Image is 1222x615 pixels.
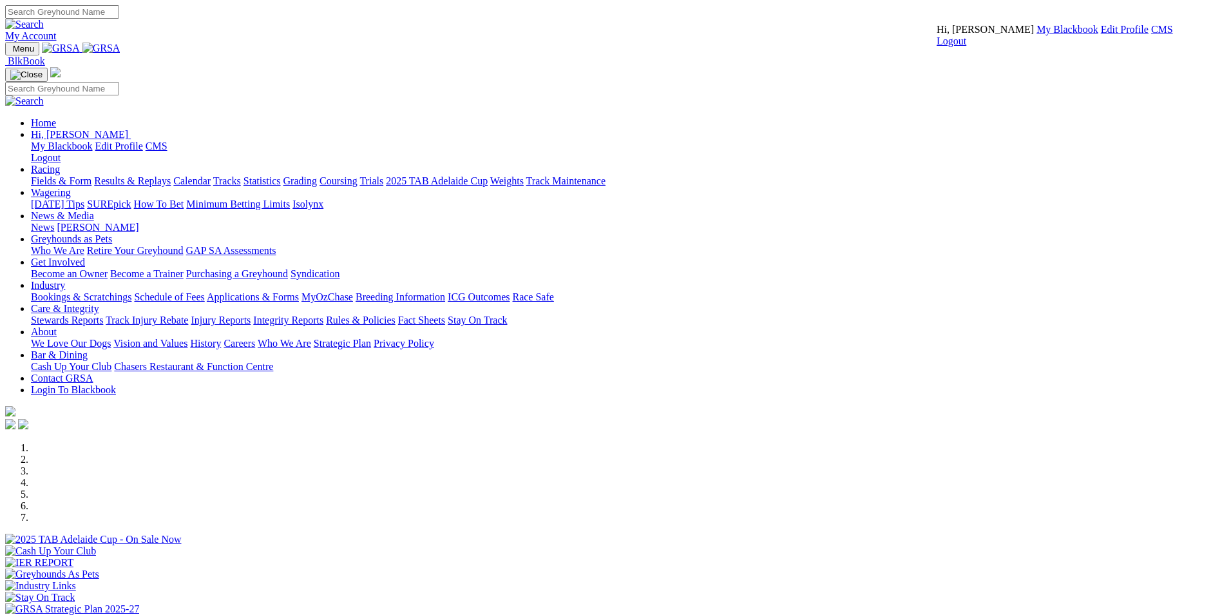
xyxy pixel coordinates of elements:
[31,199,1217,210] div: Wagering
[50,67,61,77] img: logo-grsa-white.png
[253,315,323,326] a: Integrity Reports
[31,373,93,384] a: Contact GRSA
[82,43,120,54] img: GRSA
[134,291,204,302] a: Schedule of Fees
[31,268,108,279] a: Become an Owner
[314,338,371,349] a: Strategic Plan
[10,70,43,80] img: Close
[320,175,358,186] a: Coursing
[526,175,606,186] a: Track Maintenance
[31,129,128,140] span: Hi, [PERSON_NAME]
[5,545,96,557] img: Cash Up Your Club
[191,315,251,326] a: Injury Reports
[326,315,396,326] a: Rules & Policies
[5,5,119,19] input: Search
[31,326,57,337] a: About
[5,406,15,416] img: logo-grsa-white.png
[31,187,71,198] a: Wagering
[87,199,131,210] a: SUREpick
[31,280,65,291] a: Industry
[186,268,288,279] a: Purchasing a Greyhound
[283,175,317,186] a: Grading
[1151,24,1173,35] a: CMS
[301,291,353,302] a: MyOzChase
[110,268,184,279] a: Become a Trainer
[106,315,188,326] a: Track Injury Rebate
[173,175,211,186] a: Calendar
[31,349,88,360] a: Bar & Dining
[5,419,15,429] img: facebook.svg
[937,24,1034,35] span: Hi, [PERSON_NAME]
[490,175,524,186] a: Weights
[1036,24,1098,35] a: My Blackbook
[31,361,111,372] a: Cash Up Your Club
[356,291,445,302] a: Breeding Information
[937,35,966,46] a: Logout
[1101,24,1149,35] a: Edit Profile
[31,291,1217,303] div: Industry
[291,268,339,279] a: Syndication
[5,557,73,569] img: IER REPORT
[512,291,553,302] a: Race Safe
[31,222,1217,233] div: News & Media
[18,419,28,429] img: twitter.svg
[31,338,1217,349] div: About
[31,245,1217,257] div: Greyhounds as Pets
[31,315,103,326] a: Stewards Reports
[5,569,99,580] img: Greyhounds As Pets
[114,361,273,372] a: Chasers Restaurant & Function Centre
[31,222,54,233] a: News
[31,338,111,349] a: We Love Our Dogs
[5,580,76,592] img: Industry Links
[31,152,61,163] a: Logout
[31,361,1217,373] div: Bar & Dining
[31,141,93,151] a: My Blackbook
[31,315,1217,326] div: Care & Integrity
[31,199,84,210] a: [DATE] Tips
[31,233,112,244] a: Greyhounds as Pets
[5,603,139,615] img: GRSA Strategic Plan 2025-27
[5,592,75,603] img: Stay On Track
[31,175,91,186] a: Fields & Form
[31,129,131,140] a: Hi, [PERSON_NAME]
[374,338,434,349] a: Privacy Policy
[5,30,57,41] a: My Account
[31,384,116,395] a: Login To Blackbook
[258,338,311,349] a: Who We Are
[937,24,1173,47] div: My Account
[57,222,138,233] a: [PERSON_NAME]
[224,338,255,349] a: Careers
[31,257,85,268] a: Get Involved
[42,43,80,54] img: GRSA
[207,291,299,302] a: Applications & Forms
[31,175,1217,187] div: Racing
[31,117,56,128] a: Home
[31,245,84,256] a: Who We Are
[190,338,221,349] a: History
[5,55,45,66] a: BlkBook
[5,82,119,95] input: Search
[146,141,167,151] a: CMS
[94,175,171,186] a: Results & Replays
[5,42,39,55] button: Toggle navigation
[386,175,488,186] a: 2025 TAB Adelaide Cup
[186,199,290,210] a: Minimum Betting Limits
[5,534,182,545] img: 2025 TAB Adelaide Cup - On Sale Now
[243,175,281,186] a: Statistics
[13,44,34,54] span: Menu
[31,268,1217,280] div: Get Involved
[31,164,60,175] a: Racing
[134,199,184,210] a: How To Bet
[8,55,45,66] span: BlkBook
[5,68,48,82] button: Toggle navigation
[31,291,131,302] a: Bookings & Scratchings
[359,175,383,186] a: Trials
[186,245,276,256] a: GAP SA Assessments
[31,141,1217,164] div: Hi, [PERSON_NAME]
[31,303,99,314] a: Care & Integrity
[5,95,44,107] img: Search
[213,175,241,186] a: Tracks
[113,338,187,349] a: Vision and Values
[5,19,44,30] img: Search
[398,315,445,326] a: Fact Sheets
